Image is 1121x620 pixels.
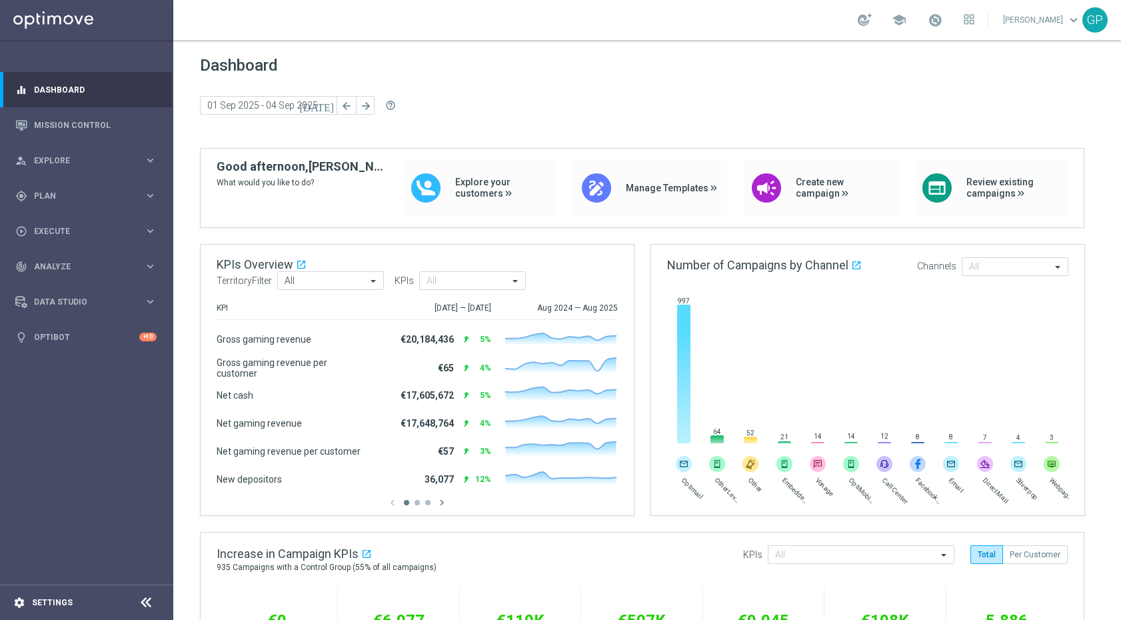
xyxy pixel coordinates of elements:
[139,333,157,341] div: +10
[15,261,144,273] div: Analyze
[15,331,27,343] i: lightbulb
[15,191,157,201] button: gps_fixed Plan keyboard_arrow_right
[15,226,157,237] button: play_circle_outline Execute keyboard_arrow_right
[144,295,157,308] i: keyboard_arrow_right
[34,319,139,355] a: Optibot
[1066,13,1081,27] span: keyboard_arrow_down
[15,190,144,202] div: Plan
[15,319,157,355] div: Optibot
[34,107,157,143] a: Mission Control
[1002,10,1082,30] a: [PERSON_NAME]keyboard_arrow_down
[144,189,157,202] i: keyboard_arrow_right
[15,155,144,167] div: Explore
[144,225,157,237] i: keyboard_arrow_right
[34,157,144,165] span: Explore
[15,85,157,95] button: equalizer Dashboard
[1082,7,1108,33] div: GP
[15,155,157,166] button: person_search Explore keyboard_arrow_right
[15,107,157,143] div: Mission Control
[144,260,157,273] i: keyboard_arrow_right
[15,332,157,343] button: lightbulb Optibot +10
[144,154,157,167] i: keyboard_arrow_right
[15,225,27,237] i: play_circle_outline
[15,261,27,273] i: track_changes
[13,597,25,609] i: settings
[15,297,157,307] button: Data Studio keyboard_arrow_right
[15,296,144,308] div: Data Studio
[15,261,157,272] button: track_changes Analyze keyboard_arrow_right
[34,263,144,271] span: Analyze
[15,225,144,237] div: Execute
[32,599,73,607] a: Settings
[34,192,144,200] span: Plan
[34,72,157,107] a: Dashboard
[892,13,906,27] span: school
[34,298,144,306] span: Data Studio
[15,190,27,202] i: gps_fixed
[15,120,157,131] button: Mission Control
[34,227,144,235] span: Execute
[15,72,157,107] div: Dashboard
[15,155,27,167] i: person_search
[15,84,27,96] i: equalizer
